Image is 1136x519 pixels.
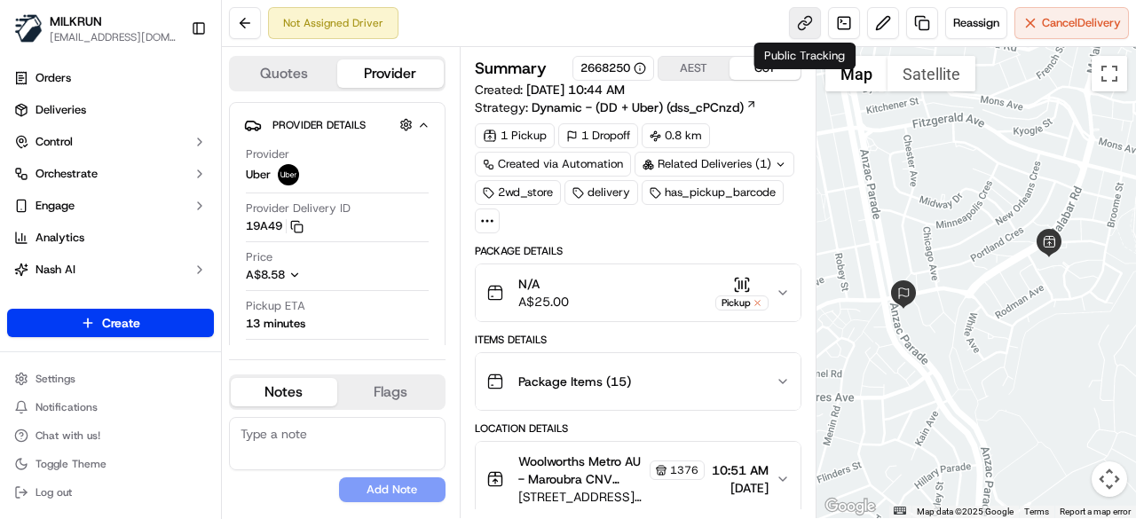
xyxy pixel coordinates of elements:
button: Keyboard shortcuts [894,507,906,515]
div: 13 minutes [246,316,305,332]
div: 0.8 km [642,123,710,148]
span: Product Catalog [35,294,121,310]
span: Pickup ETA [246,298,305,314]
button: Engage [7,192,214,220]
div: Public Tracking [753,43,856,69]
span: Map data ©2025 Google [917,507,1014,516]
span: Orchestrate [35,166,98,182]
button: Quotes [231,59,337,88]
button: Package Items (15) [476,353,801,410]
span: Package Items ( 15 ) [518,373,631,390]
button: Nash AI [7,256,214,284]
span: Provider Delivery ID [246,201,351,216]
span: Notifications [35,400,98,414]
span: Settings [35,372,75,386]
span: Woolworths Metro AU - Maroubra CNV Store Manager [518,452,646,488]
button: Show street map [825,56,887,91]
span: Control [35,134,73,150]
button: Provider [337,59,444,88]
div: 1 Pickup [475,123,555,148]
span: Provider Details [272,118,366,132]
button: Log out [7,480,214,505]
span: Analytics [35,230,84,246]
button: Show satellite imagery [887,56,975,91]
span: 1376 [670,463,698,477]
span: Provider [246,146,289,162]
a: Created via Automation [475,152,631,177]
button: MILKRUNMILKRUN[EMAIL_ADDRESS][DOMAIN_NAME] [7,7,184,50]
span: Created: [475,81,625,98]
div: 2wd_store [475,180,561,205]
button: MILKRUN [50,12,102,30]
span: Create [102,314,140,332]
button: N/AA$25.00Pickup [476,264,801,321]
span: Reassign [953,15,999,31]
span: Engage [35,198,75,214]
h3: Summary [475,60,547,76]
span: A$25.00 [518,293,569,311]
span: Price [246,249,272,265]
span: Dynamic - (DD + Uber) (dss_cPCnzd) [532,98,744,116]
button: Pickup [715,276,769,311]
button: [EMAIL_ADDRESS][DOMAIN_NAME] [50,30,177,44]
button: Reassign [945,7,1007,39]
button: CST [730,57,801,80]
a: Dynamic - (DD + Uber) (dss_cPCnzd) [532,98,757,116]
button: A$8.58 [246,267,402,283]
div: Package Details [475,244,801,258]
a: Deliveries [7,96,214,124]
button: Create [7,309,214,337]
span: 10:51 AM [712,461,769,479]
button: 19A49 [246,218,304,234]
a: Open this area in Google Maps (opens a new window) [821,495,880,518]
a: Analytics [7,224,214,252]
button: CancelDelivery [1014,7,1129,39]
span: [STREET_ADDRESS][PERSON_NAME] [518,488,705,506]
button: Orchestrate [7,160,214,188]
span: A$8.58 [246,267,285,282]
div: Pickup [715,295,769,311]
div: Items Details [475,333,801,347]
button: Notes [231,378,337,406]
span: N/A [518,275,569,293]
img: MILKRUN [14,14,43,43]
button: Provider Details [244,110,430,139]
button: Chat with us! [7,423,214,448]
button: Map camera controls [1092,461,1127,497]
button: Control [7,128,214,156]
span: [DATE] 10:44 AM [526,82,625,98]
span: Uber [246,167,271,183]
div: 1 Dropoff [558,123,638,148]
span: Chat with us! [35,429,100,443]
span: Orders [35,70,71,86]
button: 2668250 [580,60,646,76]
button: Flags [337,378,444,406]
img: Google [821,495,880,518]
div: delivery [564,180,638,205]
img: uber-new-logo.jpeg [278,164,299,185]
div: Strategy: [475,98,757,116]
button: Toggle fullscreen view [1092,56,1127,91]
div: Location Details [475,421,801,436]
span: Toggle Theme [35,457,106,471]
button: AEST [659,57,730,80]
span: Cancel Delivery [1042,15,1121,31]
a: Report a map error [1060,507,1131,516]
button: Notifications [7,395,214,420]
span: Deliveries [35,102,86,118]
div: Related Deliveries (1) [635,152,794,177]
span: Nash AI [35,262,75,278]
button: Toggle Theme [7,452,214,476]
button: Woolworths Metro AU - Maroubra CNV Store Manager1376[STREET_ADDRESS][PERSON_NAME]10:51 AM[DATE] [476,442,801,516]
a: Terms (opens in new tab) [1024,507,1049,516]
a: Orders [7,64,214,92]
span: [DATE] [712,479,769,497]
button: Settings [7,366,214,391]
a: Product Catalog [7,287,214,316]
span: Log out [35,485,72,499]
